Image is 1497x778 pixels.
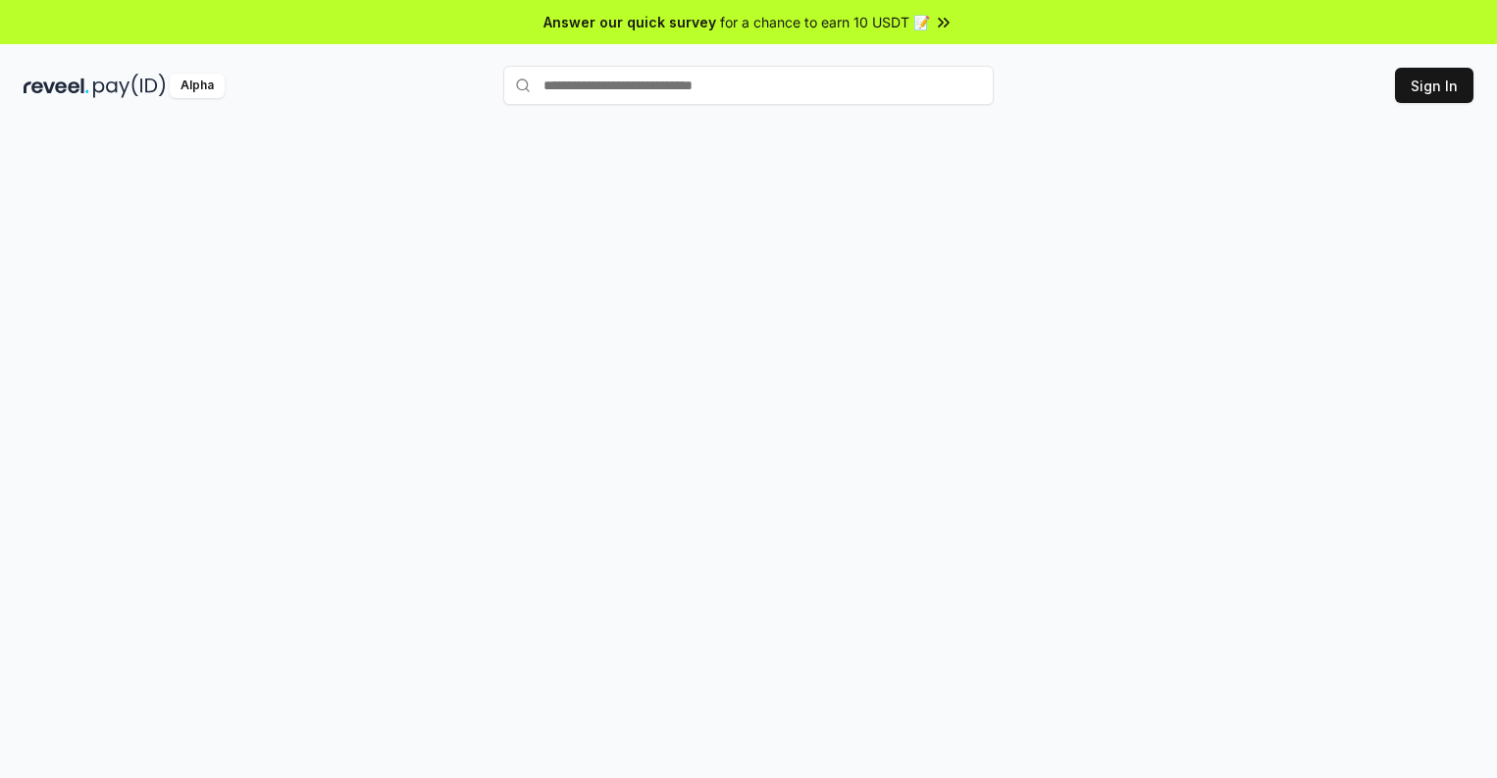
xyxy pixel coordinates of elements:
[720,12,930,32] span: for a chance to earn 10 USDT 📝
[1395,68,1473,103] button: Sign In
[543,12,716,32] span: Answer our quick survey
[24,74,89,98] img: reveel_dark
[93,74,166,98] img: pay_id
[170,74,225,98] div: Alpha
